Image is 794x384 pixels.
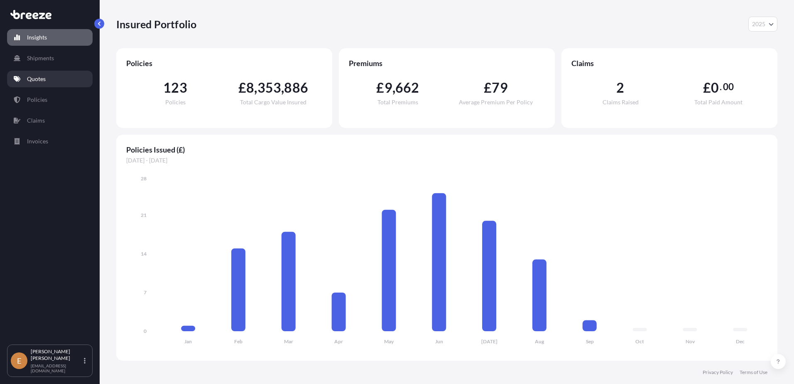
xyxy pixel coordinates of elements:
[694,99,743,105] span: Total Paid Amount
[385,81,392,94] span: 9
[686,338,695,345] tspan: Nov
[126,145,767,155] span: Policies Issued (£)
[284,338,293,345] tspan: Mar
[711,81,719,94] span: 0
[27,137,48,145] p: Invoices
[603,99,639,105] span: Claims Raised
[376,81,384,94] span: £
[116,17,196,31] p: Insured Portfolio
[254,81,257,94] span: ,
[7,50,93,66] a: Shipments
[7,29,93,46] a: Insights
[586,338,594,345] tspan: Sep
[165,99,186,105] span: Policies
[571,58,767,68] span: Claims
[7,112,93,129] a: Claims
[7,133,93,150] a: Invoices
[31,363,82,373] p: [EMAIL_ADDRESS][DOMAIN_NAME]
[141,212,147,218] tspan: 21
[740,369,767,376] a: Terms of Use
[27,116,45,125] p: Claims
[163,81,187,94] span: 123
[481,338,497,345] tspan: [DATE]
[392,81,395,94] span: ,
[435,338,443,345] tspan: Jun
[141,251,147,257] tspan: 14
[144,289,147,295] tspan: 7
[395,81,419,94] span: 662
[635,338,644,345] tspan: Oct
[703,81,711,94] span: £
[27,75,46,83] p: Quotes
[27,54,54,62] p: Shipments
[384,338,394,345] tspan: May
[234,338,243,345] tspan: Feb
[17,357,21,365] span: E
[459,99,533,105] span: Average Premium Per Policy
[126,58,322,68] span: Policies
[7,91,93,108] a: Policies
[141,175,147,182] tspan: 28
[752,20,765,28] span: 2025
[31,348,82,362] p: [PERSON_NAME] [PERSON_NAME]
[126,156,767,165] span: [DATE] - [DATE]
[27,33,47,42] p: Insights
[377,99,418,105] span: Total Premiums
[27,96,47,104] p: Policies
[240,99,306,105] span: Total Cargo Value Insured
[238,81,246,94] span: £
[144,328,147,334] tspan: 0
[616,81,624,94] span: 2
[257,81,282,94] span: 353
[284,81,308,94] span: 886
[7,71,93,87] a: Quotes
[723,84,734,90] span: 00
[703,369,733,376] a: Privacy Policy
[184,338,192,345] tspan: Jan
[246,81,254,94] span: 8
[349,58,545,68] span: Premiums
[484,81,492,94] span: £
[736,338,745,345] tspan: Dec
[748,17,777,32] button: Year Selector
[492,81,507,94] span: 79
[535,338,544,345] tspan: Aug
[720,84,722,90] span: .
[281,81,284,94] span: ,
[334,338,343,345] tspan: Apr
